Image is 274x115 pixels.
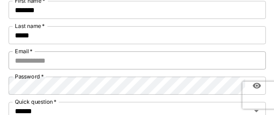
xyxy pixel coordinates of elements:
[15,47,33,55] label: Email
[15,98,56,106] label: Quick question
[15,22,45,30] label: Last name
[15,73,44,80] label: Password
[249,78,265,94] button: toggle password visibility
